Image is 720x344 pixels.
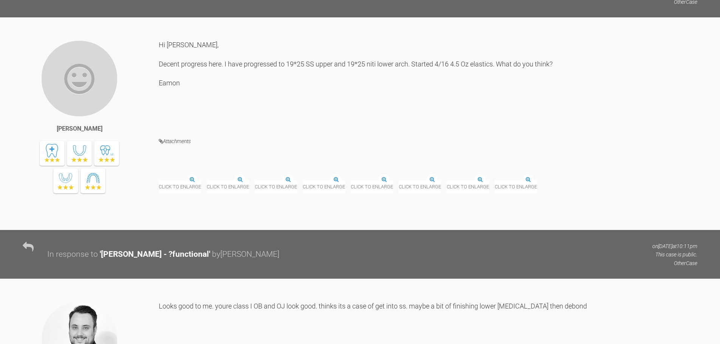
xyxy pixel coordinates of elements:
img: Eamon OReilly [41,40,118,117]
span: Click to enlarge [159,180,201,193]
div: Hi [PERSON_NAME], Decent progress here. I have progressed to 19*25 SS upper and 19*25 niti lower ... [159,40,697,125]
span: Click to enlarge [447,180,489,193]
p: This case is public. [652,250,697,259]
h4: Attachments [159,137,697,146]
span: Click to enlarge [495,180,537,193]
span: Click to enlarge [399,180,441,193]
div: In response to [47,248,98,261]
p: on [DATE] at 10:11pm [652,242,697,250]
span: Click to enlarge [207,180,249,193]
span: Click to enlarge [255,180,297,193]
div: by [PERSON_NAME] [212,248,279,261]
div: ' [PERSON_NAME] - ?functional ' [100,248,210,261]
span: Click to enlarge [303,180,345,193]
span: Click to enlarge [351,180,393,193]
p: Other Case [652,259,697,267]
div: [PERSON_NAME] [57,124,102,134]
